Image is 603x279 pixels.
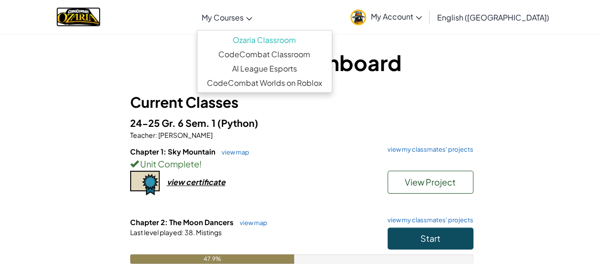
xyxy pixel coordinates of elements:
[202,12,244,22] span: My Courses
[405,176,456,187] span: View Project
[388,171,473,194] button: View Project
[130,48,473,77] h1: Student Dashboard
[346,2,427,32] a: My Account
[130,217,235,227] span: Chapter 2: The Moon Dancers
[197,76,332,90] a: CodeCombat Worlds on Roblox
[130,254,295,264] div: 47.9%
[388,227,473,249] button: Start
[130,171,160,196] img: certificate-icon.png
[437,12,549,22] span: English ([GEOGRAPHIC_DATA])
[167,177,225,187] div: view certificate
[130,92,473,113] h3: Current Classes
[420,233,440,244] span: Start
[350,10,366,25] img: avatar
[197,4,257,30] a: My Courses
[139,158,199,169] span: Unit Complete
[130,147,217,156] span: Chapter 1: Sky Mountain
[56,7,101,27] img: Home
[217,117,258,129] span: (Python)
[371,11,422,21] span: My Account
[130,117,217,129] span: 24-25 Gr. 6 Sem. 1
[235,219,267,227] a: view map
[130,228,182,237] span: Last level played
[383,146,473,153] a: view my classmates' projects
[155,131,157,139] span: :
[56,7,101,27] a: Ozaria by CodeCombat logo
[217,148,249,156] a: view map
[184,228,195,237] span: 38.
[182,228,184,237] span: :
[130,177,225,187] a: view certificate
[130,131,155,139] span: Teacher
[199,158,202,169] span: !
[383,217,473,223] a: view my classmates' projects
[157,131,213,139] span: [PERSON_NAME]
[432,4,554,30] a: English ([GEOGRAPHIC_DATA])
[197,47,332,62] a: CodeCombat Classroom
[197,62,332,76] a: AI League Esports
[197,33,332,47] a: Ozaria Classroom
[195,228,222,237] span: Mistings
